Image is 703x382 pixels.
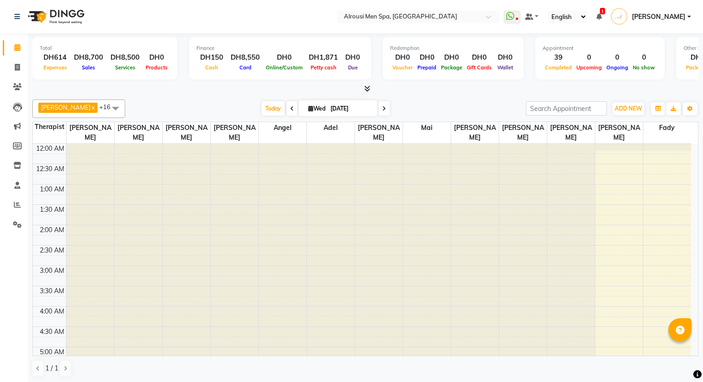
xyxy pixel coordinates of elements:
span: [PERSON_NAME] [595,122,643,143]
span: [PERSON_NAME] [41,104,91,111]
div: 2:30 AM [38,246,66,255]
div: 2:00 AM [38,225,66,235]
span: [PERSON_NAME] [67,122,114,143]
div: 12:30 AM [34,164,66,174]
span: Completed [543,64,574,71]
span: No show [630,64,657,71]
div: DH0 [439,52,465,63]
span: Expenses [41,64,69,71]
div: Total [40,44,170,52]
div: DH1,871 [305,52,342,63]
div: Finance [196,44,364,52]
span: Ongoing [604,64,630,71]
span: Due [346,64,360,71]
div: Therapist [33,122,66,132]
span: 1 / 1 [45,364,58,373]
div: DH8,500 [107,52,143,63]
div: 12:00 AM [34,144,66,154]
div: 0 [604,52,630,63]
div: DH0 [342,52,364,63]
button: ADD NEW [612,102,644,115]
div: DH0 [390,52,415,63]
span: [PERSON_NAME] [163,122,210,143]
div: DH150 [196,52,227,63]
a: x [91,104,95,111]
span: Card [237,64,254,71]
span: [PERSON_NAME] [632,12,685,22]
div: DH0 [143,52,170,63]
div: DH0 [263,52,305,63]
span: Products [143,64,170,71]
img: logo [24,4,87,30]
span: Adel [307,122,355,134]
span: Services [113,64,138,71]
div: 5:00 AM [38,347,66,357]
div: Redemption [390,44,516,52]
div: DH0 [494,52,516,63]
span: Prepaid [415,64,439,71]
span: Package [439,64,465,71]
span: Wallet [495,64,515,71]
iframe: chat widget [664,345,694,373]
a: 1 [596,12,602,21]
div: 4:00 AM [38,307,66,316]
span: Online/Custom [263,64,305,71]
div: 39 [543,52,574,63]
div: 0 [630,52,657,63]
div: 3:00 AM [38,266,66,276]
div: 1:30 AM [38,205,66,215]
div: 3:30 AM [38,286,66,296]
div: 1:00 AM [38,185,66,194]
div: Appointment [543,44,657,52]
span: [PERSON_NAME] [115,122,162,143]
span: Today [262,101,285,116]
span: Mai [403,122,451,134]
span: Upcoming [574,64,604,71]
span: ADD NEW [615,105,642,112]
span: +16 [99,103,117,111]
span: [PERSON_NAME] [499,122,547,143]
div: DH8,700 [70,52,107,63]
span: 1 [600,8,605,14]
span: Gift Cards [465,64,494,71]
input: Search Appointment [526,101,607,116]
div: DH0 [465,52,494,63]
span: [PERSON_NAME] [355,122,403,143]
span: Petty cash [308,64,339,71]
div: DH614 [40,52,70,63]
div: 0 [574,52,604,63]
img: steve Ali [611,8,627,25]
span: [PERSON_NAME] [547,122,595,143]
input: 2025-09-03 [328,102,374,116]
span: [PERSON_NAME] [211,122,258,143]
div: 4:30 AM [38,327,66,337]
span: Cash [203,64,220,71]
span: Voucher [390,64,415,71]
span: [PERSON_NAME] [451,122,499,143]
span: Sales [79,64,98,71]
div: DH8,550 [227,52,263,63]
span: Fady [643,122,691,134]
span: Wed [306,105,328,112]
div: DH0 [415,52,439,63]
span: Angel [259,122,306,134]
